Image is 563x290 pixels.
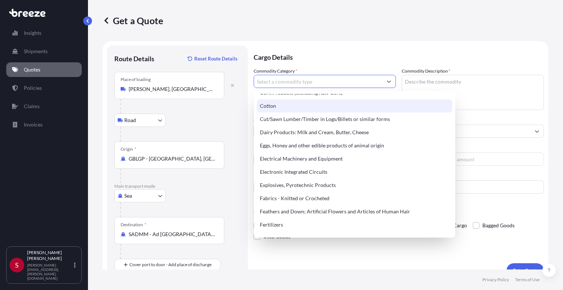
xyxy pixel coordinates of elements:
p: Cargo Details [254,45,544,67]
div: Cotton [257,99,452,113]
div: Electronic Integrated Circuits [257,165,452,179]
p: Quotes [24,66,40,73]
label: Commodity Category [254,67,297,75]
span: Sea [124,192,132,199]
div: Cut/Sawn Lumber/Timber in Logs/Billets or similar forms [257,113,452,126]
div: Fish - Fresh or Chilled [257,231,452,245]
div: Dairy Products: Milk and Cream, Butter, Cheese [257,126,452,139]
p: Main transport mode [114,183,240,189]
button: Select transport [114,189,166,202]
span: Bagged Goods [482,220,515,231]
input: Enter name [402,180,544,194]
p: [PERSON_NAME][EMAIL_ADDRESS][PERSON_NAME][DOMAIN_NAME] [27,263,73,280]
p: Invoices [24,121,43,128]
p: Get a Quote [512,267,538,274]
p: Claims [24,103,40,110]
p: Policies [24,84,42,92]
p: Get a Quote [103,15,163,26]
label: Commodity Description [402,67,450,75]
p: Shipments [24,48,48,55]
button: Show suggestions [382,75,395,88]
div: Eggs, Honey and other edible products of animal origin [257,139,452,152]
input: Destination [129,231,215,238]
span: Freight Cost [402,145,544,151]
input: Full name [402,125,530,138]
input: Select a commodity type [254,75,382,88]
div: Place of loading [121,77,151,82]
div: Destination [121,222,146,228]
input: Place of loading [129,85,215,93]
span: Cover port to door - Add place of discharge [129,261,211,268]
div: Electrical Machinery and Equipment [257,152,452,165]
span: S [15,261,19,269]
p: Insights [24,29,41,37]
p: Reset Route Details [194,55,238,62]
div: Fertilizers [257,218,452,231]
button: Select transport [114,114,166,127]
p: [PERSON_NAME] [PERSON_NAME] [27,250,73,261]
div: Feathers and Down; Artificial Flowers and Articles of Human Hair [257,205,452,218]
span: Road [124,117,136,124]
div: Fabrics - Knitted or Crocheted [257,192,452,205]
p: Terms of Use [515,277,540,283]
div: Origin [121,146,136,152]
input: Enter amount [438,153,544,166]
input: Origin [129,155,215,162]
p: Privacy Policy [482,277,509,283]
button: Show suggestions [530,125,544,138]
p: Route Details [114,54,154,63]
div: Explosives, Pyrotechnic Products [257,179,452,192]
